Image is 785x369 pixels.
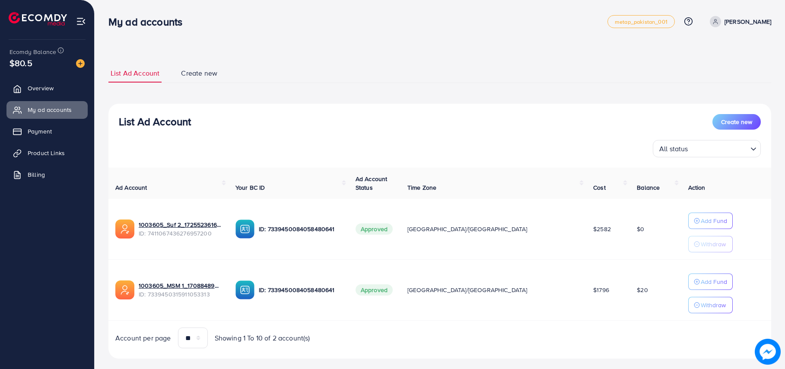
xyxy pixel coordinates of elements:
[356,284,393,296] span: Approved
[688,183,706,192] span: Action
[6,123,88,140] a: Payment
[725,16,771,27] p: [PERSON_NAME]
[701,239,726,249] p: Withdraw
[115,280,134,299] img: ic-ads-acc.e4c84228.svg
[615,19,667,25] span: metap_pakistan_001
[115,183,147,192] span: Ad Account
[701,300,726,310] p: Withdraw
[593,286,609,294] span: $1796
[28,170,45,179] span: Billing
[701,277,727,287] p: Add Fund
[111,68,159,78] span: List Ad Account
[139,220,222,238] div: <span class='underline'>1003605_Suf 2_1725523616528</span></br>7411067436276957200
[28,149,65,157] span: Product Links
[9,12,67,25] img: logo
[259,224,342,234] p: ID: 7339450084058480641
[139,281,222,290] a: 1003605_MSM 1_1708848968481
[691,141,747,155] input: Search for option
[712,114,761,130] button: Create new
[688,274,733,290] button: Add Fund
[215,333,310,343] span: Showing 1 To 10 of 2 account(s)
[688,236,733,252] button: Withdraw
[356,175,388,192] span: Ad Account Status
[235,280,254,299] img: ic-ba-acc.ded83a64.svg
[658,143,690,155] span: All status
[706,16,771,27] a: [PERSON_NAME]
[701,216,727,226] p: Add Fund
[593,225,611,233] span: $2582
[259,285,342,295] p: ID: 7339450084058480641
[76,16,86,26] img: menu
[721,118,752,126] span: Create new
[6,101,88,118] a: My ad accounts
[181,68,217,78] span: Create new
[607,15,675,28] a: metap_pakistan_001
[653,140,761,157] div: Search for option
[637,225,644,233] span: $0
[139,220,222,229] a: 1003605_Suf 2_1725523616528
[10,48,56,56] span: Ecomdy Balance
[115,333,171,343] span: Account per page
[356,223,393,235] span: Approved
[407,225,528,233] span: [GEOGRAPHIC_DATA]/[GEOGRAPHIC_DATA]
[28,105,72,114] span: My ad accounts
[6,80,88,97] a: Overview
[6,144,88,162] a: Product Links
[6,166,88,183] a: Billing
[139,290,222,299] span: ID: 7339450315911053313
[407,286,528,294] span: [GEOGRAPHIC_DATA]/[GEOGRAPHIC_DATA]
[407,183,436,192] span: Time Zone
[139,281,222,299] div: <span class='underline'>1003605_MSM 1_1708848968481</span></br>7339450315911053313
[108,16,189,28] h3: My ad accounts
[28,127,52,136] span: Payment
[139,229,222,238] span: ID: 7411067436276957200
[637,183,660,192] span: Balance
[688,297,733,313] button: Withdraw
[235,219,254,239] img: ic-ba-acc.ded83a64.svg
[593,183,606,192] span: Cost
[28,84,54,92] span: Overview
[688,213,733,229] button: Add Fund
[10,57,32,69] span: $80.5
[637,286,648,294] span: $20
[235,183,265,192] span: Your BC ID
[115,219,134,239] img: ic-ads-acc.e4c84228.svg
[755,339,781,365] img: image
[76,59,85,68] img: image
[119,115,191,128] h3: List Ad Account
